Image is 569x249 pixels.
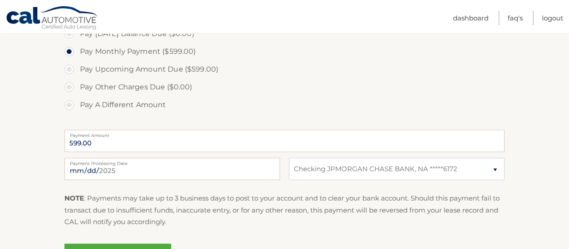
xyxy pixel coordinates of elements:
[64,193,505,228] p: : Payments may take up to 3 business days to post to your account and to clear your bank account....
[64,130,505,152] input: Payment Amount
[64,25,505,43] label: Pay [DATE] Balance Due ($0.00)
[64,130,505,137] label: Payment Amount
[508,11,523,25] a: FAQ's
[64,158,280,165] label: Payment Processing Date
[64,43,505,60] label: Pay Monthly Payment ($599.00)
[64,158,280,180] input: Payment Date
[453,11,489,25] a: Dashboard
[64,194,84,202] strong: NOTE
[542,11,563,25] a: Logout
[6,6,99,32] a: Cal Automotive
[64,78,505,96] label: Pay Other Charges Due ($0.00)
[64,60,505,78] label: Pay Upcoming Amount Due ($599.00)
[64,96,505,114] label: Pay A Different Amount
